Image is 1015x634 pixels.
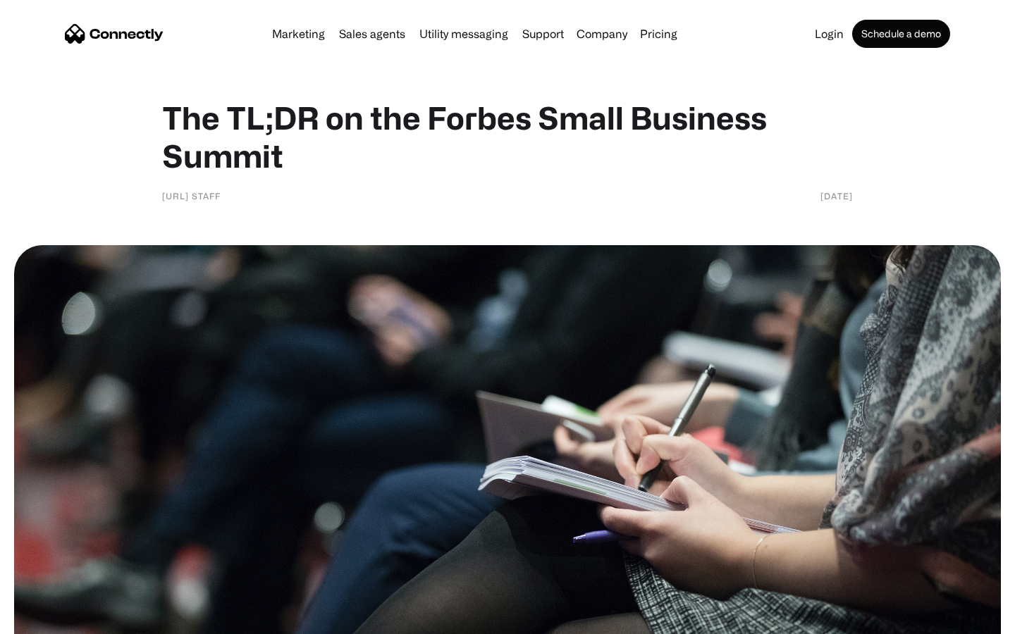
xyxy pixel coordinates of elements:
[572,24,632,44] div: Company
[517,28,570,39] a: Support
[634,28,683,39] a: Pricing
[820,189,853,203] div: [DATE]
[809,28,849,39] a: Login
[28,609,85,629] ul: Language list
[333,28,411,39] a: Sales agents
[162,99,853,175] h1: The TL;DR on the Forbes Small Business Summit
[414,28,514,39] a: Utility messaging
[577,24,627,44] div: Company
[65,23,164,44] a: home
[162,189,221,203] div: [URL] Staff
[266,28,331,39] a: Marketing
[852,20,950,48] a: Schedule a demo
[14,609,85,629] aside: Language selected: English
